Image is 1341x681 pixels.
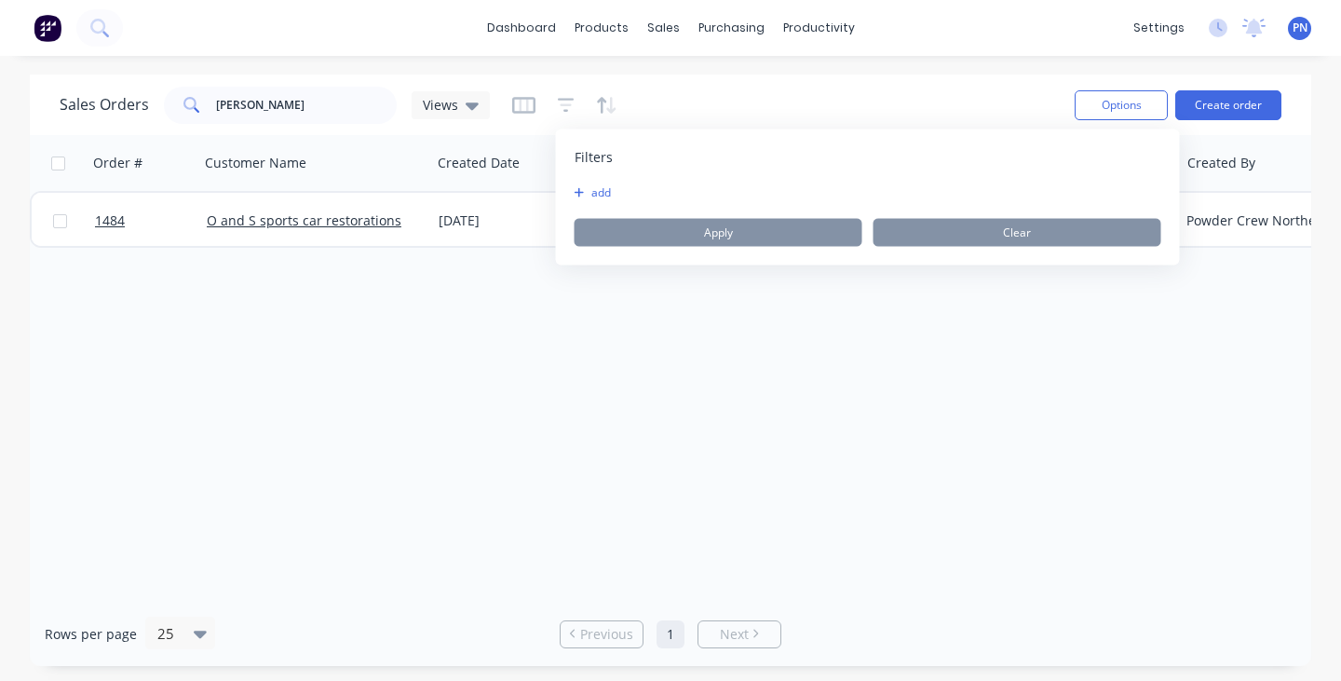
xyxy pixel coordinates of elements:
[575,219,862,247] button: Apply
[1124,14,1194,42] div: settings
[580,625,633,644] span: Previous
[575,148,613,167] span: Filters
[205,154,306,172] div: Customer Name
[565,14,638,42] div: products
[561,625,643,644] a: Previous page
[1187,154,1255,172] div: Created By
[207,211,401,229] a: O and S sports car restorations
[1175,90,1281,120] button: Create order
[216,87,398,124] input: Search...
[478,14,565,42] a: dashboard
[1075,90,1168,120] button: Options
[874,219,1161,247] button: Clear
[34,14,61,42] img: Factory
[1293,20,1307,36] span: PN
[698,625,780,644] a: Next page
[93,154,142,172] div: Order #
[720,625,749,644] span: Next
[439,211,577,230] div: [DATE]
[438,154,520,172] div: Created Date
[657,620,684,648] a: Page 1 is your current page
[575,185,621,200] button: add
[45,625,137,644] span: Rows per page
[638,14,689,42] div: sales
[423,95,458,115] span: Views
[774,14,864,42] div: productivity
[60,96,149,114] h1: Sales Orders
[689,14,774,42] div: purchasing
[552,620,789,648] ul: Pagination
[95,193,207,249] a: 1484
[95,211,125,230] span: 1484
